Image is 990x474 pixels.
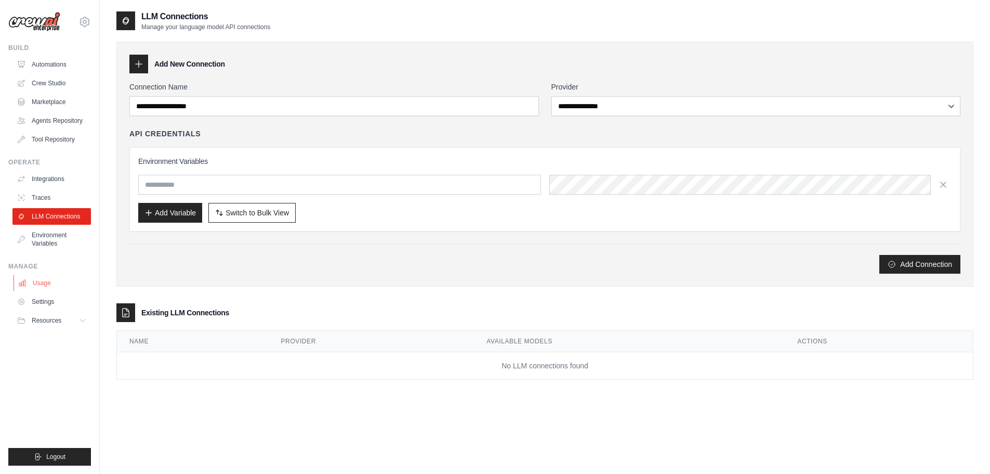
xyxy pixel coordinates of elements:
div: Operate [8,158,91,166]
a: Usage [14,275,92,291]
a: Traces [12,189,91,206]
a: Marketplace [12,94,91,110]
div: Build [8,44,91,52]
a: Integrations [12,171,91,187]
a: Settings [12,293,91,310]
a: Tool Repository [12,131,91,148]
th: Actions [785,331,973,352]
th: Provider [269,331,474,352]
img: Logo [8,12,60,32]
a: Environment Variables [12,227,91,252]
button: Add Variable [138,203,202,223]
a: Automations [12,56,91,73]
h4: API Credentials [129,129,201,139]
p: Manage your language model API connections [141,23,270,31]
td: No LLM connections found [117,352,973,380]
span: Switch to Bulk View [226,208,289,218]
h3: Add New Connection [154,59,225,69]
a: LLM Connections [12,208,91,225]
a: Agents Repository [12,112,91,129]
th: Name [117,331,269,352]
button: Add Connection [879,255,960,274]
h3: Environment Variables [138,156,952,166]
button: Resources [12,312,91,329]
span: Resources [32,316,61,325]
th: Available Models [474,331,785,352]
label: Provider [551,82,961,92]
div: Manage [8,262,91,271]
h2: LLM Connections [141,10,270,23]
a: Crew Studio [12,75,91,92]
h3: Existing LLM Connections [141,308,229,318]
span: Logout [46,453,65,461]
label: Connection Name [129,82,539,92]
button: Switch to Bulk View [208,203,296,223]
button: Logout [8,448,91,466]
